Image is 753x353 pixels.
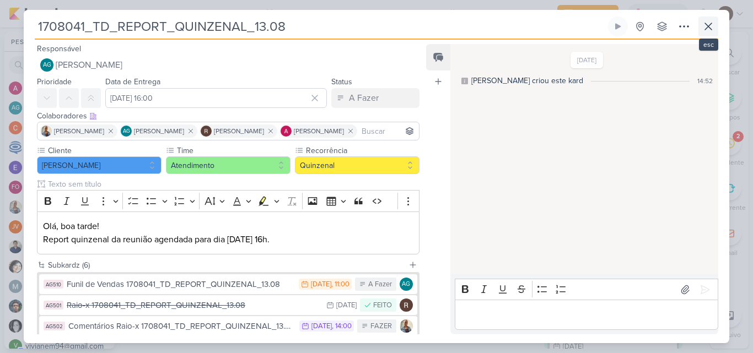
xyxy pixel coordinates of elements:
[121,126,132,137] div: Aline Gimenez Graciano
[56,58,122,72] span: [PERSON_NAME]
[37,211,419,255] div: Editor editing area: main
[39,295,417,315] button: AG501 Raio-x 1708041_TD_REPORT_QUINZENAL_13.08 [DATE] FEITO
[166,156,291,174] button: Atendimento
[39,274,417,294] button: AG510 Funil de Vendas 1708041_TD_REPORT_QUINZENAL_13.08 [DATE] , 11:00 A Fazer AG
[373,300,392,311] div: FEITO
[455,300,718,330] div: Editor editing area: main
[67,278,293,291] div: Funil de Vendas 1708041_TD_REPORT_QUINZENAL_13.08
[281,126,292,137] img: Alessandra Gomes
[331,281,349,288] div: , 11:00
[67,299,321,312] div: Raio-x 1708041_TD_REPORT_QUINZENAL_13.08
[331,88,419,108] button: A Fazer
[37,44,81,53] label: Responsável
[44,322,65,330] div: AG502
[134,126,184,136] span: [PERSON_NAME]
[105,88,327,108] input: Select a date
[455,279,718,300] div: Editor toolbar
[305,145,419,156] label: Recorrência
[43,62,51,68] p: AG
[336,302,357,309] div: [DATE]
[46,178,419,190] input: Texto sem título
[349,91,379,105] div: A Fazer
[37,77,72,86] label: Prioridade
[43,220,413,246] p: Olá, boa tarde! Report quinzenal da reunião agendada para dia [DATE] 16h.
[402,281,410,287] p: AG
[123,129,130,134] p: AG
[294,126,344,136] span: [PERSON_NAME]
[41,126,52,137] img: Iara Santos
[400,298,413,312] img: Rafael Dornelles
[699,39,718,51] div: esc
[214,126,264,136] span: [PERSON_NAME]
[68,320,294,333] div: Comentários Raio-x 1708041_TD_REPORT_QUINZENAL_13.08
[37,55,419,75] button: AG [PERSON_NAME]
[614,22,622,31] div: Ligar relógio
[400,278,413,291] div: Aline Gimenez Graciano
[370,321,392,332] div: FAZER
[39,316,417,336] button: AG502 Comentários Raio-x 1708041_TD_REPORT_QUINZENAL_13.08 [DATE] , 14:00 FAZER
[201,126,212,137] img: Rafael Dornelles
[37,156,162,174] button: [PERSON_NAME]
[176,145,291,156] label: Time
[311,323,332,330] div: [DATE]
[331,77,352,86] label: Status
[368,279,392,290] div: A Fazer
[311,281,331,288] div: [DATE]
[697,76,713,86] div: 14:52
[359,124,417,138] input: Buscar
[44,301,63,309] div: AG501
[105,77,160,86] label: Data de Entrega
[54,126,104,136] span: [PERSON_NAME]
[37,110,419,122] div: Colaboradores
[35,17,606,36] input: Kard Sem Título
[471,75,583,86] div: [PERSON_NAME] criou este kard
[295,156,419,174] button: Quinzenal
[37,190,419,211] div: Editor toolbar
[48,259,404,271] div: Subkardz (6)
[44,280,63,289] div: AG510
[40,58,53,72] div: Aline Gimenez Graciano
[332,323,352,330] div: , 14:00
[400,319,413,333] img: Iara Santos
[47,145,162,156] label: Cliente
